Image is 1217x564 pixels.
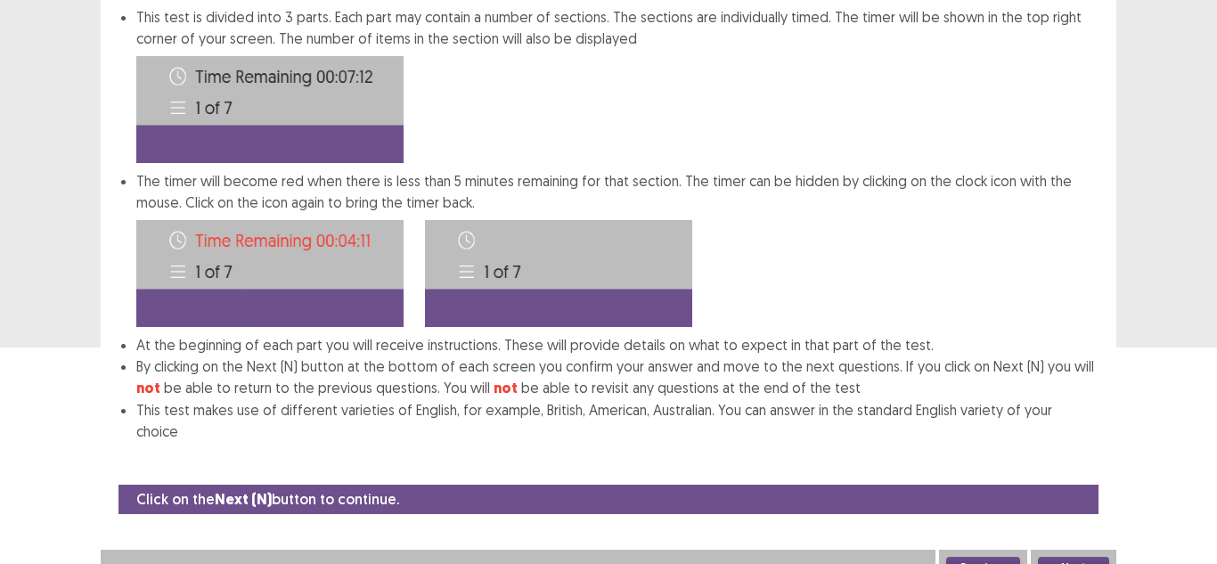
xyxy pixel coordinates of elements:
[136,334,1095,356] li: At the beginning of each part you will receive instructions. These will provide details on what t...
[136,6,1095,163] li: This test is divided into 3 parts. Each part may contain a number of sections. The sections are i...
[136,356,1095,399] li: By clicking on the Next (N) button at the bottom of each screen you confirm your answer and move ...
[136,488,399,511] p: Click on the button to continue.
[136,379,160,397] strong: not
[136,399,1095,442] li: This test makes use of different varieties of English, for example, British, American, Australian...
[136,170,1095,334] li: The timer will become red when there is less than 5 minutes remaining for that section. The timer...
[215,490,272,509] strong: Next (N)
[136,56,404,163] img: Time-image
[425,220,692,327] img: Time-image
[136,220,404,327] img: Time-image
[494,379,518,397] strong: not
